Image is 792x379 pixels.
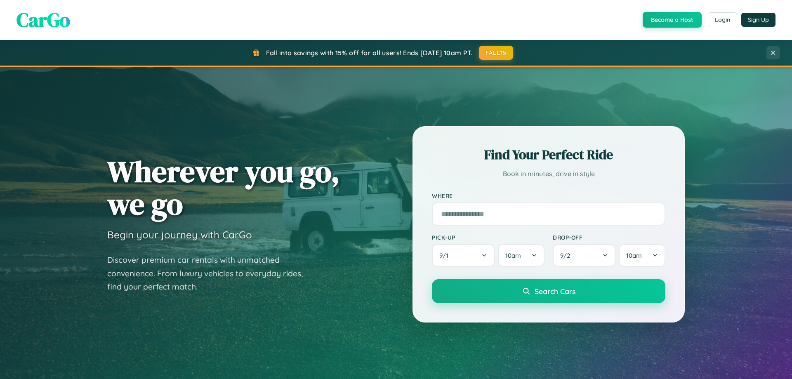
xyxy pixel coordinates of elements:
[505,252,521,259] span: 10am
[432,234,544,241] label: Pick-up
[553,234,665,241] label: Drop-off
[498,244,544,267] button: 10am
[432,244,495,267] button: 9/1
[107,253,313,294] p: Discover premium car rentals with unmatched convenience. From luxury vehicles to everyday rides, ...
[16,6,70,33] span: CarGo
[741,13,775,27] button: Sign Up
[560,252,574,259] span: 9 / 2
[479,46,514,60] button: FALL15
[107,228,252,241] h3: Begin your journey with CarGo
[535,287,575,296] span: Search Cars
[439,252,453,259] span: 9 / 1
[643,12,702,28] button: Become a Host
[432,146,665,164] h2: Find Your Perfect Ride
[553,244,615,267] button: 9/2
[619,244,665,267] button: 10am
[432,279,665,303] button: Search Cars
[626,252,642,259] span: 10am
[708,12,737,27] button: Login
[432,192,665,199] label: Where
[107,155,340,220] h1: Wherever you go, we go
[432,168,665,180] p: Book in minutes, drive in style
[266,49,473,57] span: Fall into savings with 15% off for all users! Ends [DATE] 10am PT.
